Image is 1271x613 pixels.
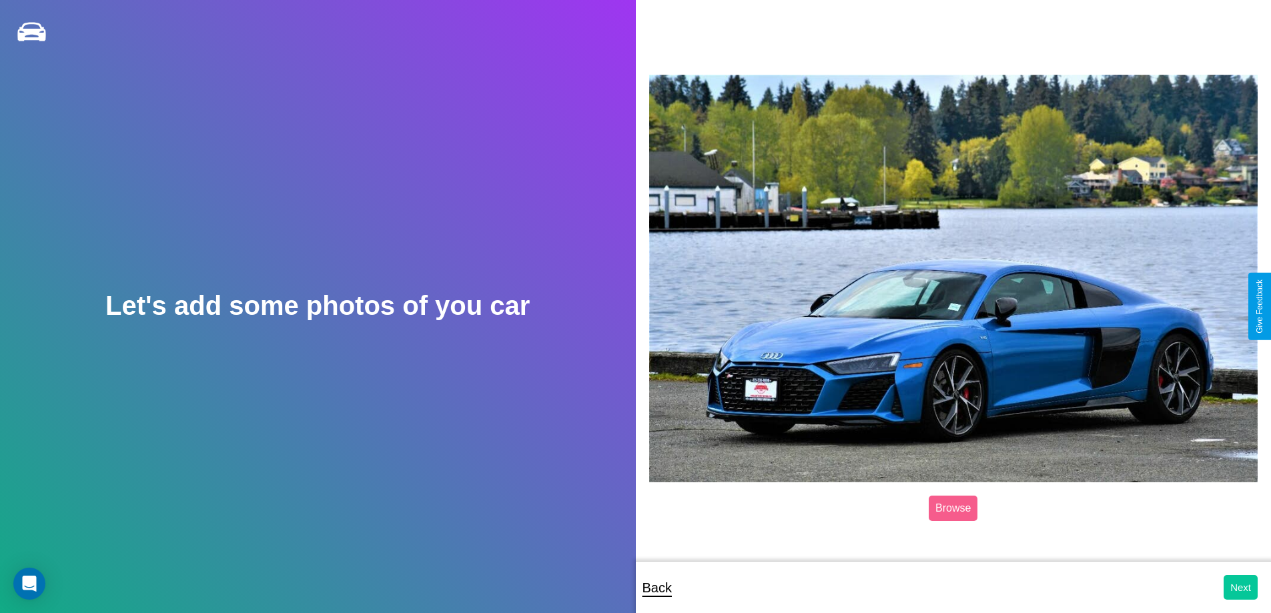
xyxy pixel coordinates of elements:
h2: Let's add some photos of you car [105,291,530,321]
button: Next [1224,575,1258,600]
img: posted [649,75,1258,483]
label: Browse [929,496,977,521]
div: Give Feedback [1255,279,1264,334]
div: Open Intercom Messenger [13,568,45,600]
p: Back [643,576,672,600]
